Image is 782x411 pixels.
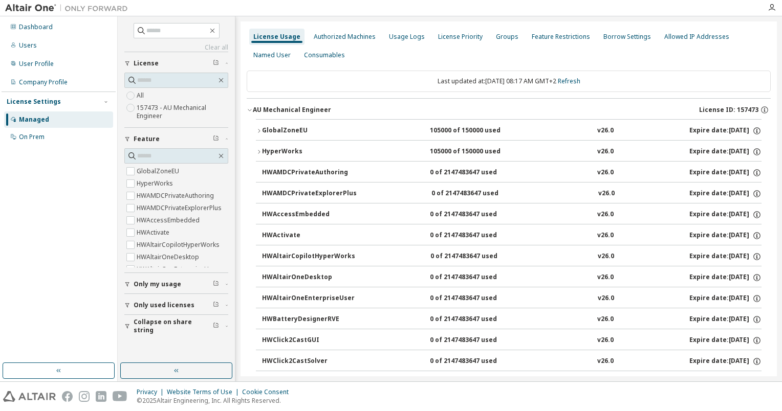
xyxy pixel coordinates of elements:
[262,210,354,219] div: HWAccessEmbedded
[262,168,354,177] div: HWAMDCPrivateAuthoring
[314,33,376,41] div: Authorized Machines
[213,59,219,67] span: Clear filter
[689,126,762,135] div: Expire date: [DATE]
[597,357,614,366] div: v26.0
[256,141,762,163] button: HyperWorks105000 of 150000 usedv26.0Expire date:[DATE]
[262,273,354,282] div: HWAltairOneDesktop
[598,294,614,303] div: v26.0
[19,60,54,68] div: User Profile
[262,162,762,184] button: HWAMDCPrivateAuthoring0 of 2147483647 usedv26.0Expire date:[DATE]
[689,252,762,261] div: Expire date: [DATE]
[256,120,762,142] button: GlobalZoneEU105000 of 150000 usedv26.0Expire date:[DATE]
[689,231,762,240] div: Expire date: [DATE]
[124,315,228,337] button: Collapse on share string
[137,202,224,214] label: HWAMDCPrivateExplorerPlus
[262,287,762,310] button: HWAltairOneEnterpriseUser0 of 2147483647 usedv26.0Expire date:[DATE]
[7,98,61,106] div: License Settings
[96,391,106,402] img: linkedin.svg
[137,396,295,405] p: © 2025 Altair Engineering, Inc. All Rights Reserved.
[262,350,762,373] button: HWClick2CastSolver0 of 2147483647 usedv26.0Expire date:[DATE]
[603,33,651,41] div: Borrow Settings
[262,371,762,394] button: HWClick2FormIncrGUI0 of 2147483647 usedv26.0Expire date:[DATE]
[19,78,68,86] div: Company Profile
[532,33,590,41] div: Feature Restrictions
[430,147,522,156] div: 105000 of 150000 used
[689,357,762,366] div: Expire date: [DATE]
[262,224,762,247] button: HWActivate0 of 2147483647 usedv26.0Expire date:[DATE]
[137,89,146,102] label: All
[5,3,133,13] img: Altair One
[431,189,524,198] div: 0 of 2147483647 used
[430,315,522,324] div: 0 of 2147483647 used
[262,147,354,156] div: HyperWorks
[134,135,160,143] span: Feature
[247,71,771,92] div: Last updated at: [DATE] 08:17 AM GMT+2
[262,308,762,331] button: HWBatteryDesignerRVE0 of 2147483647 usedv26.0Expire date:[DATE]
[262,329,762,352] button: HWClick2CastGUI0 of 2147483647 usedv26.0Expire date:[DATE]
[253,106,331,114] div: AU Mechanical Engineer
[689,294,762,303] div: Expire date: [DATE]
[262,336,354,345] div: HWClick2CastGUI
[597,210,614,219] div: v26.0
[430,294,522,303] div: 0 of 2147483647 used
[689,336,762,345] div: Expire date: [DATE]
[137,226,171,239] label: HWActivate
[137,263,221,276] label: HWAltairOneEnterpriseUser
[664,33,729,41] div: Allowed IP Addresses
[124,128,228,150] button: Feature
[19,41,37,50] div: Users
[496,33,518,41] div: Groups
[134,301,194,309] span: Only used licenses
[134,318,213,334] span: Collapse on share string
[262,357,354,366] div: HWClick2CastSolver
[689,210,762,219] div: Expire date: [DATE]
[62,391,73,402] img: facebook.svg
[262,315,354,324] div: HWBatteryDesignerRVE
[598,189,615,198] div: v26.0
[689,168,762,177] div: Expire date: [DATE]
[597,168,614,177] div: v26.0
[137,102,228,122] label: 157473 - AU Mechanical Engineer
[262,126,354,135] div: GlobalZoneEU
[137,251,201,263] label: HWAltairOneDesktop
[597,147,614,156] div: v26.0
[597,336,614,345] div: v26.0
[262,294,355,303] div: HWAltairOneEnterpriseUser
[113,391,127,402] img: youtube.svg
[79,391,90,402] img: instagram.svg
[19,116,49,124] div: Managed
[262,231,354,240] div: HWActivate
[242,388,295,396] div: Cookie Consent
[699,106,758,114] span: License ID: 157473
[389,33,425,41] div: Usage Logs
[137,214,202,226] label: HWAccessEmbedded
[137,239,222,251] label: HWAltairCopilotHyperWorks
[137,177,175,190] label: HyperWorks
[430,126,522,135] div: 105000 of 150000 used
[262,266,762,289] button: HWAltairOneDesktop0 of 2147483647 usedv26.0Expire date:[DATE]
[124,52,228,75] button: License
[430,273,522,282] div: 0 of 2147483647 used
[124,43,228,52] a: Clear all
[558,77,580,85] a: Refresh
[124,294,228,316] button: Only used licenses
[253,33,300,41] div: License Usage
[124,273,228,295] button: Only my usage
[689,147,762,156] div: Expire date: [DATE]
[597,126,614,135] div: v26.0
[597,231,614,240] div: v26.0
[213,301,219,309] span: Clear filter
[262,203,762,226] button: HWAccessEmbedded0 of 2147483647 usedv26.0Expire date:[DATE]
[137,190,216,202] label: HWAMDCPrivateAuthoring
[262,189,357,198] div: HWAMDCPrivateExplorerPlus
[689,189,762,198] div: Expire date: [DATE]
[430,252,523,261] div: 0 of 2147483647 used
[137,165,181,177] label: GlobalZoneEU
[689,273,762,282] div: Expire date: [DATE]
[253,51,291,59] div: Named User
[430,210,522,219] div: 0 of 2147483647 used
[262,182,762,205] button: HWAMDCPrivateExplorerPlus0 of 2147483647 usedv26.0Expire date:[DATE]
[430,357,522,366] div: 0 of 2147483647 used
[167,388,242,396] div: Website Terms of Use
[3,391,56,402] img: altair_logo.svg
